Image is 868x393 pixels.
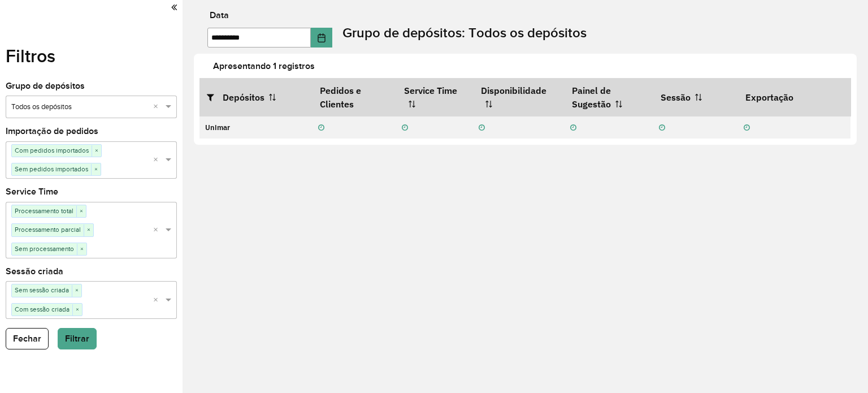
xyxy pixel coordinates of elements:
label: Data [210,8,229,22]
i: Não realizada [318,124,324,132]
strong: Unimar [205,123,230,132]
span: × [72,285,81,296]
th: Pedidos e Clientes [313,78,396,116]
span: Com sessão criada [12,304,72,315]
label: Grupo de depósitos: Todos os depósitos [342,23,587,43]
span: Clear all [153,154,163,166]
span: Sem processamento [12,243,77,254]
label: Sessão criada [6,265,63,278]
span: Clear all [153,101,163,113]
button: Fechar [6,328,49,349]
th: Depósitos [199,78,313,116]
i: Não realizada [402,124,408,132]
span: × [92,145,101,157]
span: Processamento parcial [12,224,84,235]
label: Grupo de depósitos [6,79,85,93]
th: Exportação [737,78,850,116]
th: Service Time [396,78,473,116]
i: Não realizada [479,124,485,132]
label: Service Time [6,185,58,198]
span: Sem sessão criada [12,284,72,296]
th: Disponibilidade [473,78,565,116]
span: Clear all [153,224,163,236]
span: × [84,224,93,236]
span: × [77,244,86,255]
span: × [72,304,82,316]
span: Com pedidos importados [12,145,92,156]
label: Filtros [6,42,55,70]
th: Painel de Sugestão [565,78,653,116]
span: Processamento total [12,205,76,217]
span: × [76,206,86,217]
span: Clear all [153,295,163,306]
button: Filtrar [58,328,97,349]
span: × [91,164,101,175]
i: Não realizada [744,124,750,132]
th: Sessão [653,78,737,116]
i: Não realizada [570,124,576,132]
i: Abrir/fechar filtros [207,93,223,102]
i: Não realizada [659,124,665,132]
label: Importação de pedidos [6,124,98,138]
span: Sem pedidos importados [12,163,91,175]
button: Choose Date [311,28,332,47]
